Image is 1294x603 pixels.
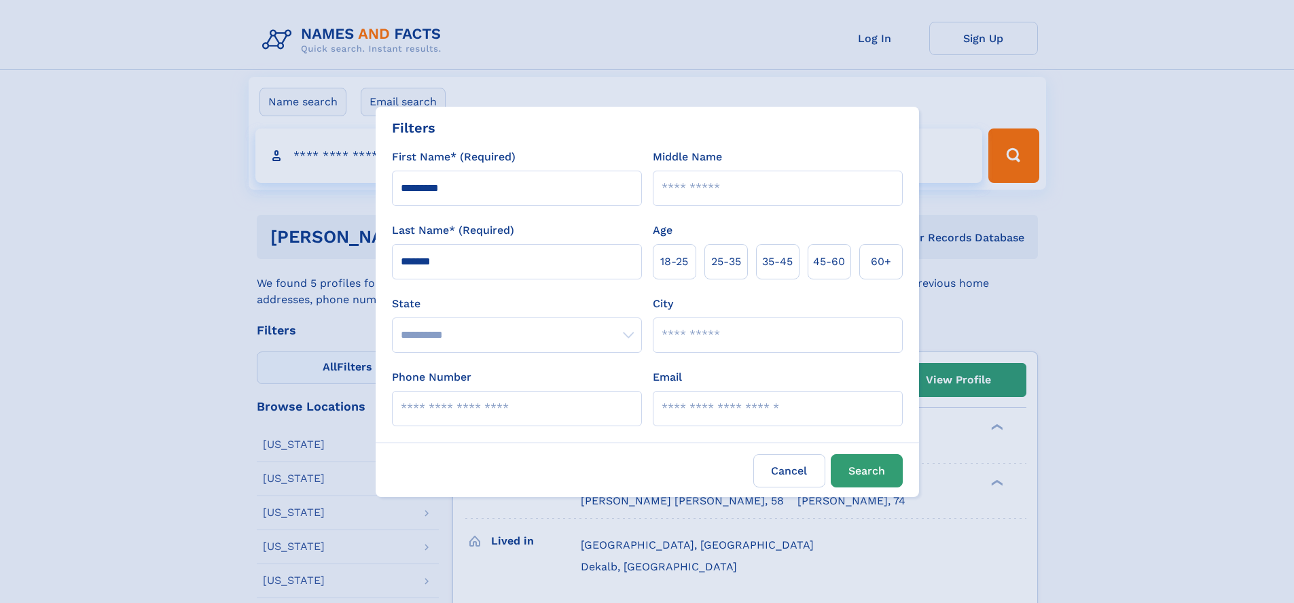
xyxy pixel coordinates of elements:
[813,254,845,270] span: 45‑60
[392,369,471,385] label: Phone Number
[392,222,514,239] label: Last Name* (Required)
[653,296,673,312] label: City
[753,454,825,487] label: Cancel
[653,369,682,385] label: Email
[392,118,435,138] div: Filters
[392,296,642,312] label: State
[660,254,688,270] span: 18‑25
[711,254,741,270] span: 25‑35
[653,222,672,239] label: Age
[762,254,793,270] span: 35‑45
[871,254,891,270] span: 60+
[653,149,722,165] label: Middle Name
[831,454,903,487] button: Search
[392,149,516,165] label: First Name* (Required)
